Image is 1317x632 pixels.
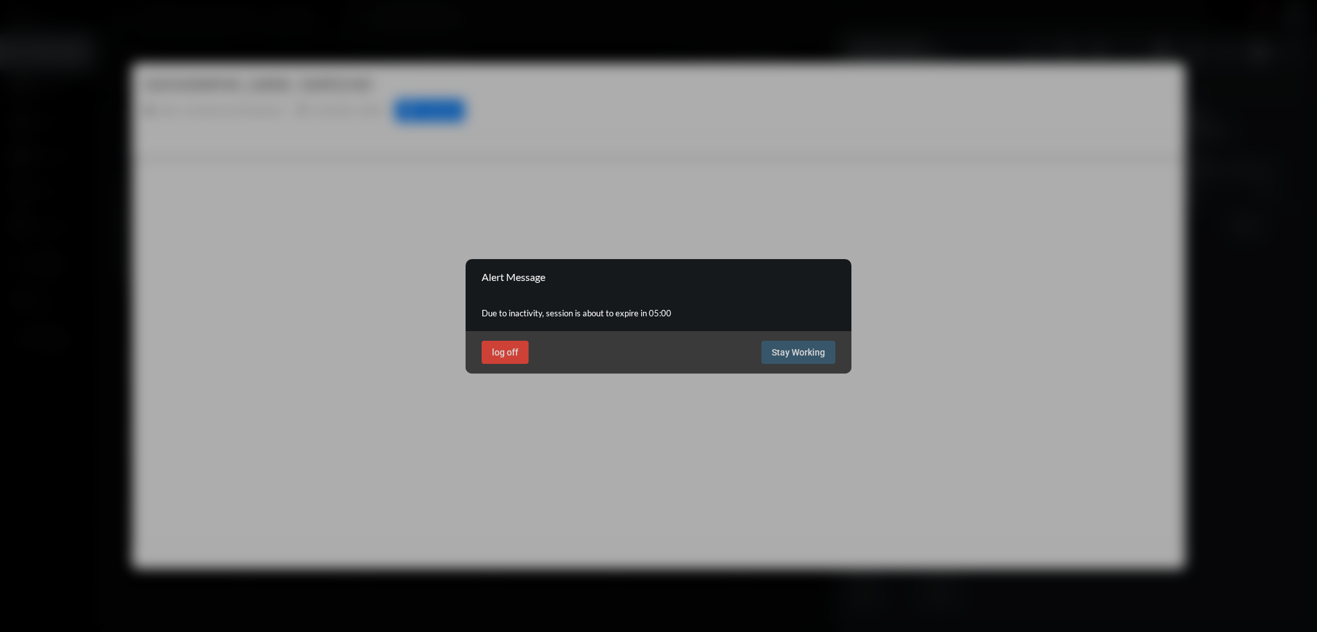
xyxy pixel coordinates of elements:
[492,347,518,357] span: log off
[772,347,825,357] span: Stay Working
[482,308,835,318] p: Due to inactivity, session is about to expire in 05:00
[482,271,545,283] h2: Alert Message
[482,341,529,364] button: log off
[761,341,835,364] button: Stay Working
